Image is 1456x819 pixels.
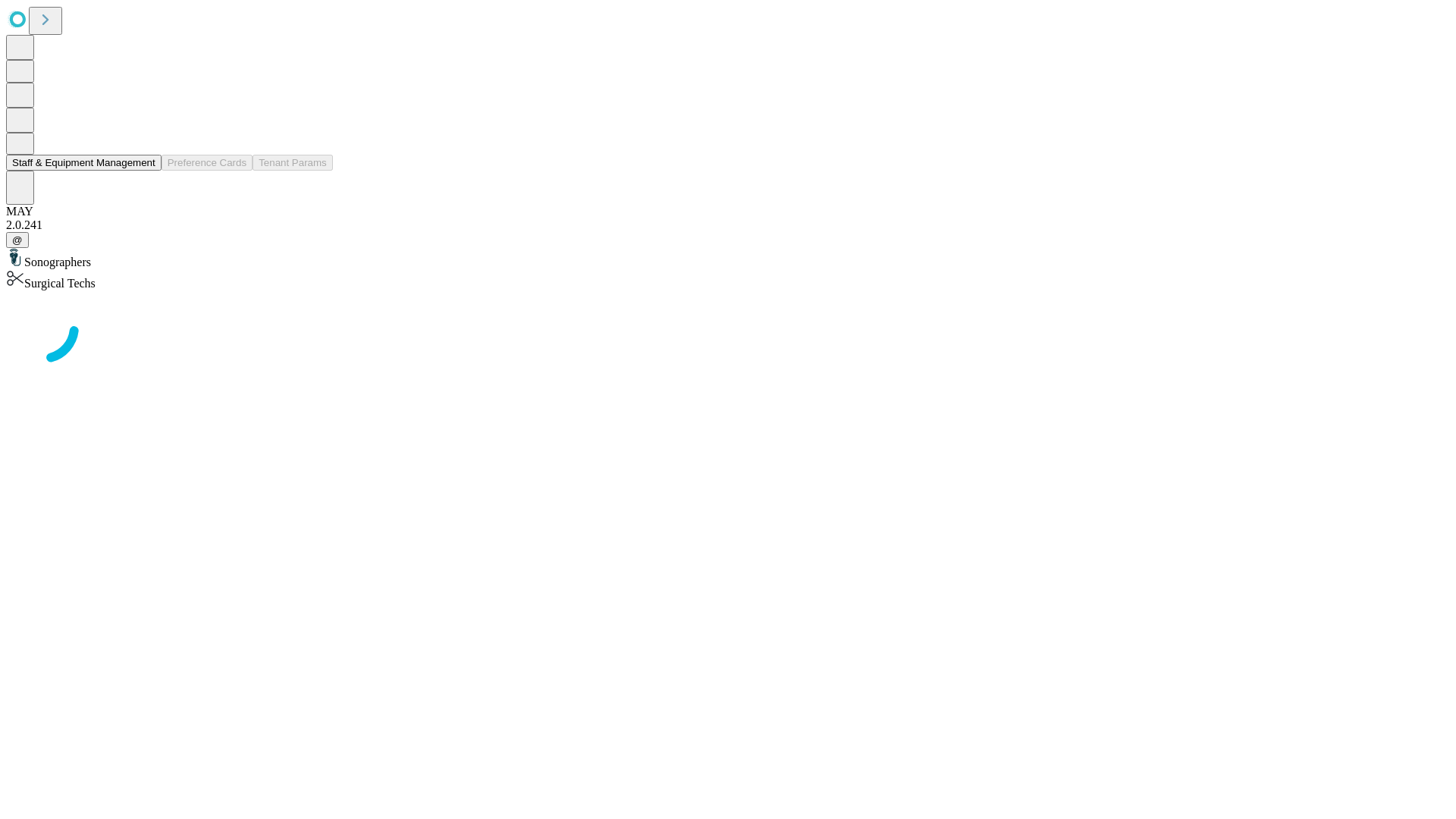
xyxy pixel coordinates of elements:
[6,269,1450,290] div: Surgical Techs
[6,218,1450,232] div: 2.0.241
[162,155,253,171] button: Preference Cards
[6,232,29,248] button: @
[12,234,23,246] span: @
[253,155,333,171] button: Tenant Params
[6,155,162,171] button: Staff & Equipment Management
[6,205,1450,218] div: MAY
[6,248,1450,269] div: Sonographers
